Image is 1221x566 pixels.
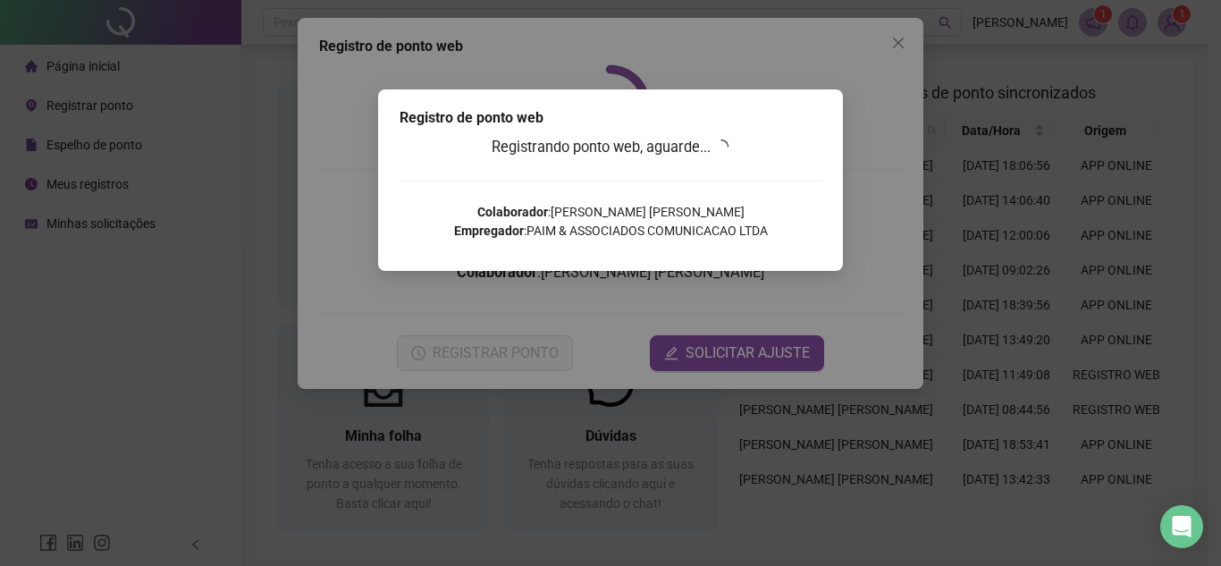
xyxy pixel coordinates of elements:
[477,205,548,219] strong: Colaborador
[1160,505,1203,548] div: Open Intercom Messenger
[400,203,821,241] p: : [PERSON_NAME] [PERSON_NAME] : PAIM & ASSOCIADOS COMUNICACAO LTDA
[712,138,731,156] span: loading
[400,107,821,129] div: Registro de ponto web
[400,136,821,159] h3: Registrando ponto web, aguarde...
[454,224,524,238] strong: Empregador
